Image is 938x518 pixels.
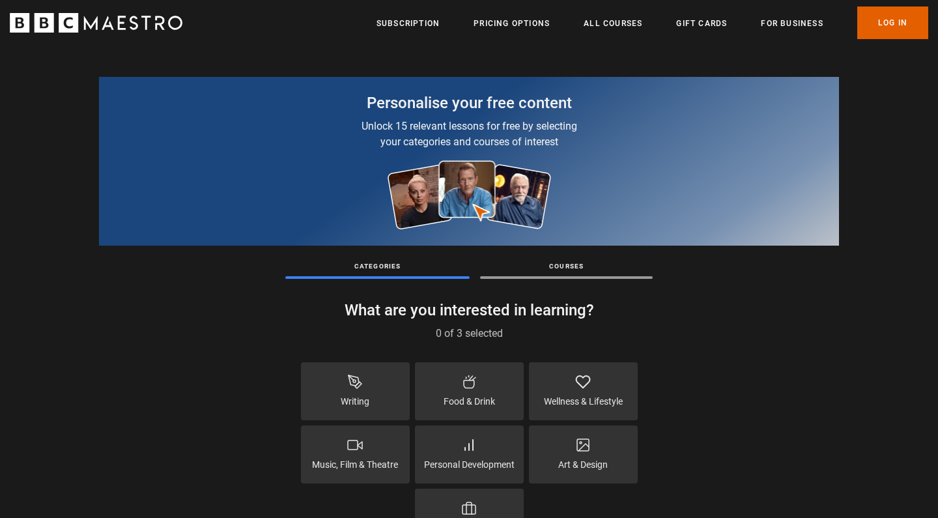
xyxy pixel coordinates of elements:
[10,13,182,33] svg: BBC Maestro
[377,17,440,30] a: Subscription
[115,119,823,150] p: Unlock 15 relevant lessons for free by selecting your categories and courses of interest
[99,326,839,341] p: 0 of 3 selected
[424,458,515,472] p: Personal Development
[584,17,642,30] a: All Courses
[857,7,928,39] a: Log In
[444,395,495,409] p: Food & Drink
[480,261,653,271] p: Courses
[115,93,823,113] h1: Personalise your free content
[558,458,608,472] p: Art & Design
[544,395,623,409] p: Wellness & Lifestyle
[99,300,839,321] p: What are you interested in learning?
[377,7,928,39] nav: Primary
[676,17,727,30] a: Gift Cards
[761,17,823,30] a: For business
[285,261,470,271] p: Categories
[341,395,369,409] p: Writing
[312,458,398,472] p: Music, Film & Theatre
[474,17,550,30] a: Pricing Options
